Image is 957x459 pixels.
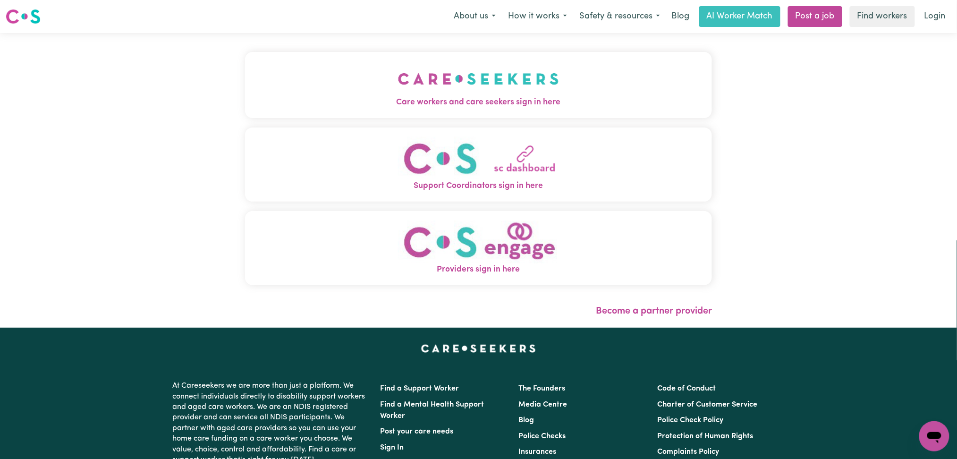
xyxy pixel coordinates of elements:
a: Insurances [519,448,557,456]
a: Complaints Policy [657,448,719,456]
a: The Founders [519,385,566,392]
button: Care workers and care seekers sign in here [245,52,712,118]
span: Support Coordinators sign in here [245,180,712,192]
button: How it works [502,7,573,26]
a: Blog [666,6,695,27]
a: Careseekers logo [6,6,41,27]
button: About us [448,7,502,26]
a: Police Checks [519,433,566,440]
button: Support Coordinators sign in here [245,127,712,202]
a: Post a job [788,6,842,27]
span: Care workers and care seekers sign in here [245,96,712,109]
a: Login [919,6,951,27]
a: Sign In [381,444,404,451]
a: Media Centre [519,401,567,408]
button: Safety & resources [573,7,666,26]
a: Find a Support Worker [381,385,459,392]
a: Blog [519,416,534,424]
a: Become a partner provider [596,306,712,316]
a: Police Check Policy [657,416,723,424]
a: Careseekers home page [421,345,536,352]
a: Protection of Human Rights [657,433,753,440]
a: Charter of Customer Service [657,401,757,408]
span: Providers sign in here [245,263,712,276]
a: Find a Mental Health Support Worker [381,401,484,420]
a: Code of Conduct [657,385,716,392]
iframe: Button to launch messaging window [919,421,949,451]
a: Post your care needs [381,428,454,435]
button: Providers sign in here [245,211,712,285]
a: AI Worker Match [699,6,780,27]
a: Find workers [850,6,915,27]
img: Careseekers logo [6,8,41,25]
